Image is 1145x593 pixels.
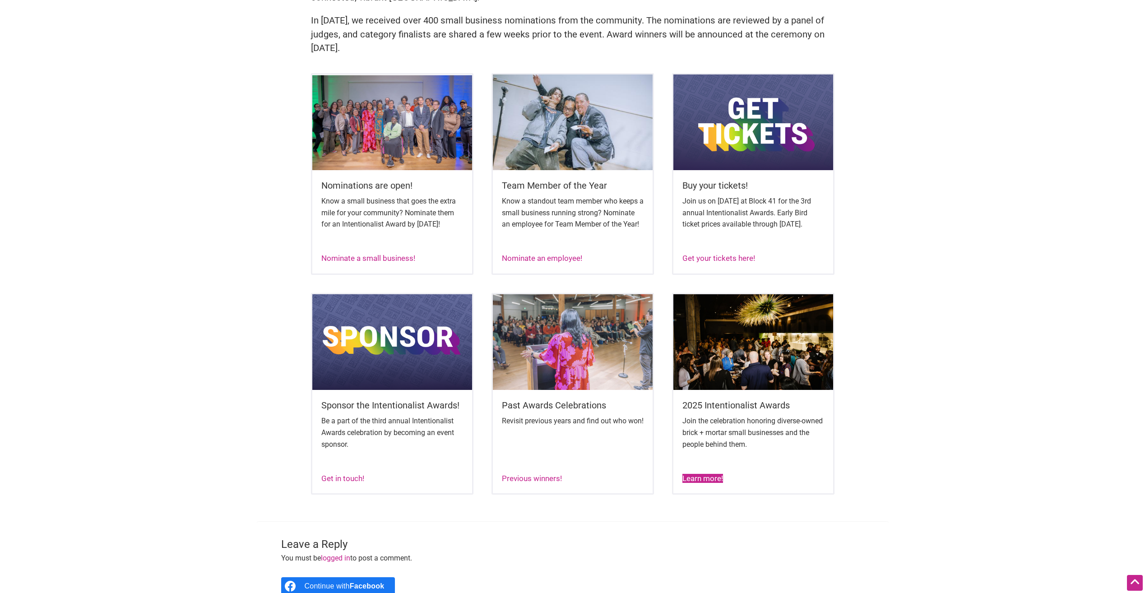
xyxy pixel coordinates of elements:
p: Join the celebration honoring diverse-owned brick + mortar small businesses and the people behind... [682,415,824,450]
b: Facebook [350,582,385,590]
h5: Past Awards Celebrations [502,399,644,412]
a: logged in [321,554,350,562]
a: Nominate a small business! [321,254,415,263]
p: Be a part of the third annual Intentionalist Awards celebration by becoming an event sponsor. [321,415,463,450]
h5: Team Member of the Year [502,179,644,192]
a: Previous winners! [502,474,562,483]
div: Scroll Back to Top [1127,575,1143,591]
a: Learn more! [682,474,723,483]
p: You must be to post a comment. [281,552,864,564]
p: Revisit previous years and find out who won! [502,415,644,427]
h5: 2025 Intentionalist Awards [682,399,824,412]
a: Get in touch! [321,474,364,483]
p: Know a standout team member who keeps a small business running strong? Nominate an employee for T... [502,195,644,230]
p: In [DATE], we received over 400 small business nominations from the community. The nominations ar... [311,14,834,55]
a: Get your tickets here! [682,254,755,263]
p: Know a small business that goes the extra mile for your community? Nominate them for an Intention... [321,195,463,230]
h3: Leave a Reply [281,537,864,552]
h5: Sponsor the Intentionalist Awards! [321,399,463,412]
h5: Buy your tickets! [682,179,824,192]
a: Nominate an employee! [502,254,582,263]
h5: Nominations are open! [321,179,463,192]
p: Join us on [DATE] at Block 41 for the 3rd annual Intentionalist Awards. Early Bird ticket prices ... [682,195,824,230]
